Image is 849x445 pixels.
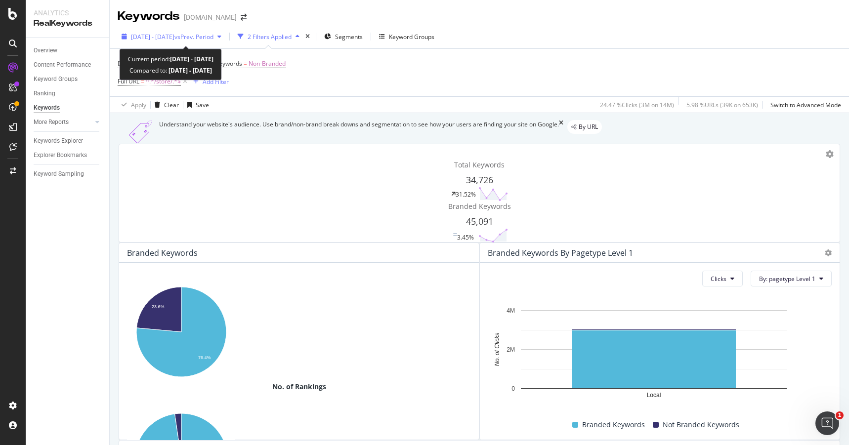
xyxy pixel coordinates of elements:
a: Keyword Sampling [34,169,102,179]
div: 2 Filters Applied [248,33,292,41]
a: Overview [34,45,102,56]
span: 34,726 [466,174,493,186]
span: By URL [579,124,598,130]
a: Content Performance [34,60,102,70]
div: 24.47 % Clicks ( 3M on 14M ) [600,101,674,109]
text: No. of Clicks [494,333,501,366]
div: times [303,32,312,41]
text: 23.6% [152,304,165,309]
span: By: pagetype Level 1 [759,275,815,283]
div: Switch to Advanced Mode [770,101,841,109]
div: Current period: [128,53,213,65]
a: More Reports [34,117,92,127]
span: [DATE] - [DATE] [131,33,174,41]
div: legacy label [567,120,602,134]
span: vs Prev. Period [174,33,213,41]
span: 1 [836,411,844,419]
span: 45,091 [466,215,493,227]
div: Content Performance [34,60,91,70]
b: [DATE] - [DATE] [170,55,213,63]
button: By: pagetype Level 1 [751,271,832,286]
div: Add Filter [203,78,229,86]
span: Keywords [215,59,242,68]
button: Segments [320,29,367,44]
svg: A chart. [127,282,235,382]
div: Compared to: [129,65,212,76]
button: Switch to Advanced Mode [766,97,841,113]
span: = [141,77,144,85]
span: Device [118,59,136,68]
span: Full URL [118,77,139,85]
a: Keywords Explorer [34,136,102,146]
button: Apply [118,97,146,113]
text: 4M [507,307,515,314]
div: [DOMAIN_NAME] [184,12,237,22]
div: Keywords [118,8,180,25]
text: Local [647,392,661,399]
text: 2M [507,346,515,353]
button: Clear [151,97,179,113]
div: Branded Keywords [127,248,198,258]
div: Explorer Bookmarks [34,150,87,161]
span: Clicks [711,275,726,283]
div: Clear [164,101,179,109]
button: Add Filter [189,76,229,87]
div: Save [196,101,209,109]
div: Branded Keywords By pagetype Level 1 [488,248,633,258]
button: [DATE] - [DATE]vsPrev. Period [118,29,225,44]
span: = [244,59,247,68]
button: Keyword Groups [375,29,438,44]
img: Equal [453,233,457,236]
span: Branded Keywords [448,202,511,211]
iframe: Intercom live chat [815,411,839,435]
span: Total Keywords [454,160,505,169]
div: 31.52% [456,190,476,199]
span: Branded Keywords [582,419,645,431]
span: Not Branded Keywords [663,419,739,431]
div: Keyword Sampling [34,169,84,179]
div: 3.45% [457,233,474,242]
div: arrow-right-arrow-left [241,14,247,21]
div: Ranking [34,88,55,99]
button: 2 Filters Applied [234,29,303,44]
a: Explorer Bookmarks [34,150,102,161]
button: Clicks [702,271,743,286]
svg: A chart. [488,305,820,404]
div: Apply [131,101,146,109]
span: Non-Branded [249,57,286,71]
div: Keyword Groups [389,33,434,41]
div: 5.98 % URLs ( 39K on 653K ) [686,101,758,109]
div: Keyword Groups [34,74,78,84]
img: Xn5yXbTLC6GvtKIoinKAiP4Hm0QJ922KvQwAAAAASUVORK5CYII= [124,120,159,144]
text: 76.4% [198,355,211,360]
a: Ranking [34,88,102,99]
div: Overview [34,45,57,56]
div: No. of Rankings [127,382,471,392]
a: Keywords [34,103,102,113]
text: 0 [511,385,515,392]
div: More Reports [34,117,69,127]
div: Keywords [34,103,60,113]
span: ^.*/store/.*$ [146,75,181,88]
div: RealKeywords [34,18,101,29]
button: Save [183,97,209,113]
span: Segments [335,33,363,41]
div: Understand your website's audience. Use brand/non-brand break downs and segmentation to see how y... [159,120,559,144]
div: Keywords Explorer [34,136,83,146]
div: Analytics [34,8,101,18]
a: Keyword Groups [34,74,102,84]
b: [DATE] - [DATE] [167,66,212,75]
